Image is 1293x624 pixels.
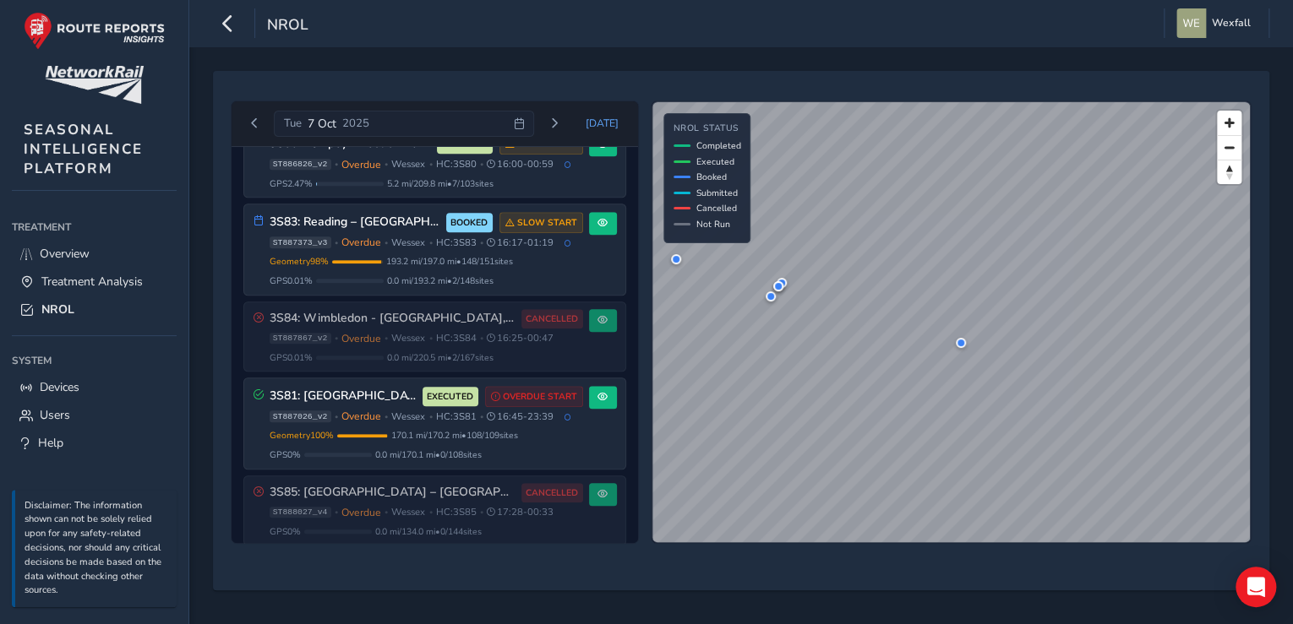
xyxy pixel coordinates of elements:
[1176,8,1206,38] img: diamond-layout
[487,410,554,423] span: 16:45 - 23:39
[308,116,336,132] span: 7 Oct
[270,236,331,248] span: ST887373_v3
[41,274,143,290] span: Treatment Analysis
[1217,135,1241,160] button: Zoom out
[241,113,269,134] button: Previous day
[696,202,737,214] span: Cancelled
[270,429,334,442] span: Geometry 100 %
[480,412,483,421] span: •
[391,158,425,171] span: Wessex
[526,486,578,500] span: CANCELLED
[341,506,381,519] span: Overdue
[385,160,388,169] span: •
[341,332,381,345] span: Overdue
[391,429,518,442] span: 170.1 mi / 170.2 mi • 108 / 109 sites
[41,301,74,317] span: NROL
[487,506,554,518] span: 17:28 - 00:33
[429,412,433,421] span: •
[38,435,63,451] span: Help
[1217,111,1241,135] button: Zoom in
[270,486,516,500] h3: 3S85: [GEOGRAPHIC_DATA] – [GEOGRAPHIC_DATA], Hounslow loop, [GEOGRAPHIC_DATA], [GEOGRAPHIC_DATA]
[450,216,488,230] span: BOOKED
[12,240,177,268] a: Overview
[696,155,734,168] span: Executed
[12,268,177,296] a: Treatment Analysis
[341,236,381,249] span: Overdue
[270,525,301,538] span: GPS 0 %
[40,379,79,395] span: Devices
[391,332,425,345] span: Wessex
[429,160,433,169] span: •
[480,507,483,517] span: •
[429,238,433,247] span: •
[436,332,477,345] span: HC: 3S84
[341,158,381,171] span: Overdue
[270,507,331,518] span: ST888027_v4
[696,139,741,152] span: Completed
[375,525,482,538] span: 0.0 mi / 134.0 mi • 0 / 144 sites
[674,123,741,134] h4: NROL Status
[25,499,168,599] p: Disclaimer: The information shown can not be solely relied upon for any safety-related decisions,...
[429,334,433,343] span: •
[487,236,554,249] span: 16:17 - 01:19
[385,334,388,343] span: •
[480,160,483,169] span: •
[1212,8,1251,38] span: Wexfall
[12,348,177,373] div: System
[1236,567,1276,607] div: Open Intercom Messenger
[335,238,338,247] span: •
[12,373,177,401] a: Devices
[436,158,477,171] span: HC: 3S80
[385,412,388,421] span: •
[40,246,90,262] span: Overview
[696,187,738,199] span: Submitted
[585,117,618,130] span: [DATE]
[12,296,177,323] a: NROL
[45,66,144,104] img: customer logo
[40,407,70,423] span: Users
[480,334,483,343] span: •
[436,410,477,423] span: HC: 3S81
[335,412,338,421] span: •
[1217,160,1241,184] button: Reset bearing to north
[270,215,440,230] h3: 3S83: Reading – [GEOGRAPHIC_DATA], [GEOGRAPHIC_DATA], [US_STATE][GEOGRAPHIC_DATA]
[436,236,477,249] span: HC: 3S83
[480,238,483,247] span: •
[517,216,577,230] span: SLOW START
[696,171,727,183] span: Booked
[270,255,329,268] span: Geometry 98 %
[526,312,578,326] span: CANCELLED
[385,238,388,247] span: •
[24,120,143,178] span: SEASONAL INTELLIGENCE PLATFORM
[436,506,477,518] span: HC: 3S85
[540,113,568,134] button: Next day
[270,274,313,287] span: GPS 0.01 %
[12,401,177,429] a: Users
[12,214,177,240] div: Treatment
[270,389,417,404] h3: 3S81: [GEOGRAPHIC_DATA] – Fratton
[270,448,301,461] span: GPS 0 %
[391,506,425,518] span: Wessex
[652,102,1250,543] canvas: Map
[335,507,338,517] span: •
[696,218,730,231] span: Not Run
[387,351,494,364] span: 0.0 mi / 220.5 mi • 2 / 167 sites
[387,274,494,287] span: 0.0 mi / 193.2 mi • 2 / 148 sites
[12,429,177,457] a: Help
[270,410,331,422] span: ST887026_v2
[387,177,494,190] span: 5.2 mi / 209.8 mi • 7 / 103 sites
[385,507,388,517] span: •
[375,448,482,461] span: 0.0 mi / 170.1 mi • 0 / 108 sites
[391,410,425,423] span: Wessex
[342,116,369,131] span: 2025
[270,177,313,190] span: GPS 2.47 %
[386,255,513,268] span: 193.2 mi / 197.0 mi • 148 / 151 sites
[267,14,308,38] span: NROL
[335,160,338,169] span: •
[503,390,577,404] span: OVERDUE START
[24,12,165,50] img: rr logo
[487,332,554,345] span: 16:25 - 00:47
[1176,8,1257,38] button: Wexfall
[427,390,473,404] span: EXECUTED
[270,312,516,326] h3: 3S84: Wimbledon - [GEOGRAPHIC_DATA], [GEOGRAPHIC_DATA], [GEOGRAPHIC_DATA]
